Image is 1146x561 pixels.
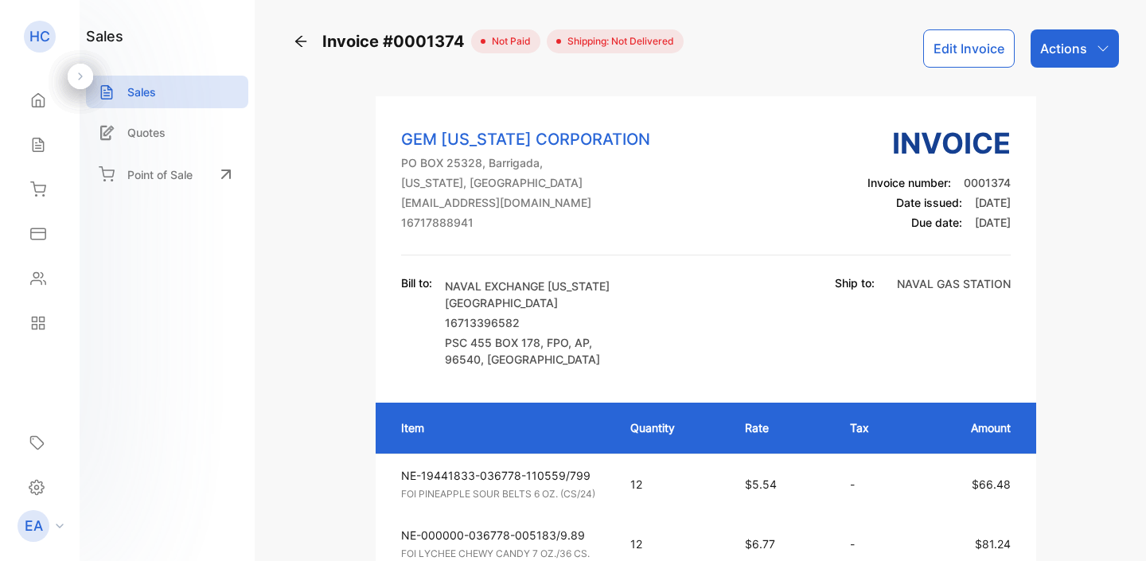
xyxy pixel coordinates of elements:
h1: sales [86,25,123,47]
p: Actions [1040,39,1087,58]
a: Quotes [86,116,248,149]
span: Shipping: Not Delivered [561,34,674,49]
p: Tax [850,419,895,436]
p: FOI PINEAPPLE SOUR BELTS 6 OZ. (CS/24) [401,487,602,501]
span: , FPO, AP [540,336,589,349]
span: NAVAL GAS STATION [897,277,1011,290]
p: Quantity [630,419,714,436]
p: Point of Sale [127,166,193,183]
span: Date issued: [896,196,962,209]
p: 12 [630,536,714,552]
p: Quotes [127,124,166,141]
p: Bill to: [401,275,432,291]
span: $66.48 [972,477,1011,491]
p: 16713396582 [445,314,628,331]
p: Sales [127,84,156,100]
p: 12 [630,476,714,493]
span: 0001374 [964,176,1011,189]
span: $6.77 [745,537,775,551]
p: PO BOX 25328, Barrigada, [401,154,650,171]
p: Item [401,419,598,436]
a: Point of Sale [86,157,248,192]
button: Edit Invoice [923,29,1015,68]
p: [US_STATE], [GEOGRAPHIC_DATA] [401,174,650,191]
p: 16717888941 [401,214,650,231]
span: [DATE] [975,196,1011,209]
p: HC [29,26,50,47]
span: Due date: [911,216,962,229]
p: GEM [US_STATE] CORPORATION [401,127,650,151]
p: [EMAIL_ADDRESS][DOMAIN_NAME] [401,194,650,211]
span: [DATE] [975,216,1011,229]
p: NAVAL EXCHANGE [US_STATE][GEOGRAPHIC_DATA] [445,278,628,311]
p: - [850,536,895,552]
span: PSC 455 BOX 178 [445,336,540,349]
button: Actions [1031,29,1119,68]
p: Ship to: [835,275,875,291]
p: - [850,476,895,493]
p: EA [25,516,43,536]
p: Rate [745,419,817,436]
span: Invoice #0001374 [322,29,471,53]
a: Sales [86,76,248,108]
span: $5.54 [745,477,777,491]
p: NE-19441833-036778-110559/799 [401,467,602,484]
span: $81.24 [975,537,1011,551]
p: FOI LYCHEE CHEWY CANDY 7 OZ./36 CS. [401,547,602,561]
h3: Invoice [867,122,1011,165]
p: Amount [926,419,1011,436]
p: NE-000000-036778-005183/9.89 [401,527,602,543]
span: not paid [485,34,531,49]
span: , [GEOGRAPHIC_DATA] [481,353,600,366]
span: Invoice number: [867,176,951,189]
